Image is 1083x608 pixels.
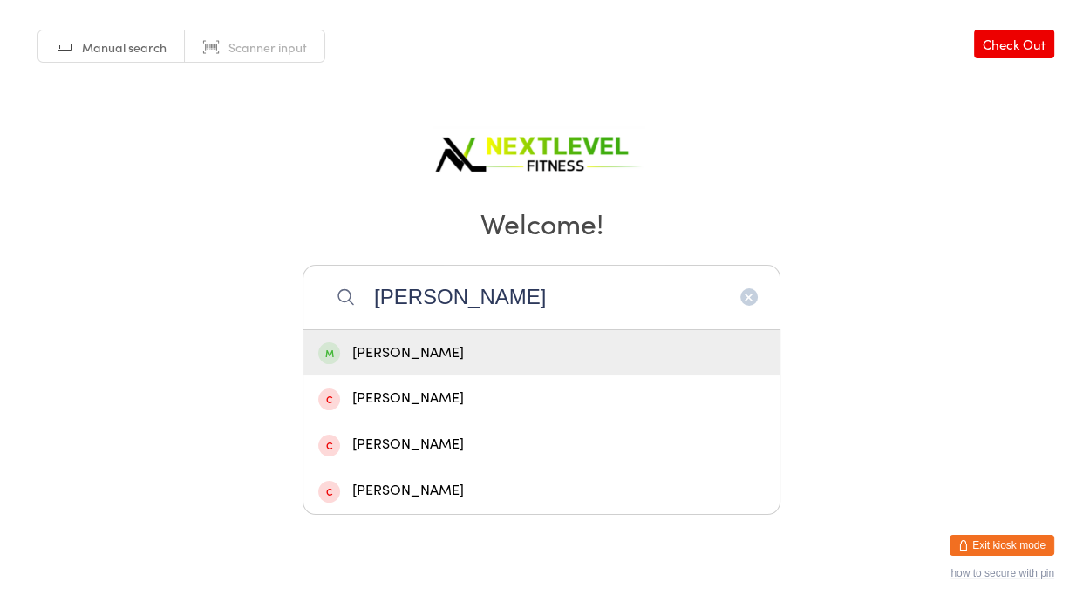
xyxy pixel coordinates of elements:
div: [PERSON_NAME] [318,341,765,365]
button: Exit kiosk mode [950,535,1054,556]
button: how to secure with pin [950,567,1054,579]
a: Check Out [974,30,1054,58]
input: Search [303,265,780,329]
div: [PERSON_NAME] [318,433,765,456]
div: [PERSON_NAME] [318,387,765,410]
span: Manual search [82,38,167,56]
h2: Welcome! [17,203,1066,242]
img: Next Level Fitness [433,122,650,179]
span: Scanner input [228,38,307,56]
div: [PERSON_NAME] [318,479,765,503]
